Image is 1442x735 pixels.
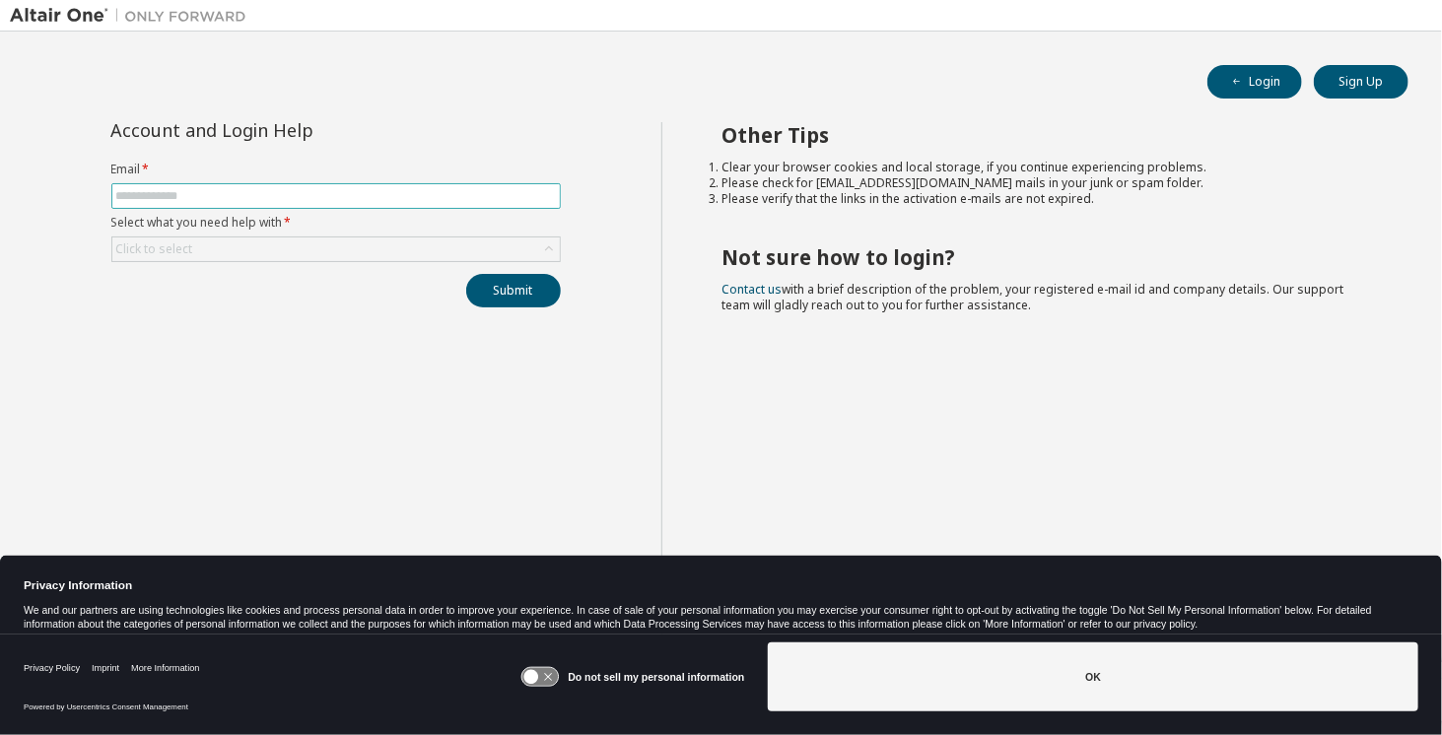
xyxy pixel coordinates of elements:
button: Sign Up [1314,65,1408,99]
li: Clear your browser cookies and local storage, if you continue experiencing problems. [721,160,1373,175]
img: Altair One [10,6,256,26]
span: with a brief description of the problem, your registered e-mail id and company details. Our suppo... [721,281,1343,313]
li: Please check for [EMAIL_ADDRESS][DOMAIN_NAME] mails in your junk or spam folder. [721,175,1373,191]
div: Click to select [116,241,193,257]
label: Select what you need help with [111,215,561,231]
h2: Other Tips [721,122,1373,148]
a: Contact us [721,281,782,298]
button: Submit [466,274,561,307]
label: Email [111,162,561,177]
h2: Not sure how to login? [721,244,1373,270]
li: Please verify that the links in the activation e-mails are not expired. [721,191,1373,207]
div: Click to select [112,237,560,261]
div: Account and Login Help [111,122,471,138]
button: Login [1207,65,1302,99]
